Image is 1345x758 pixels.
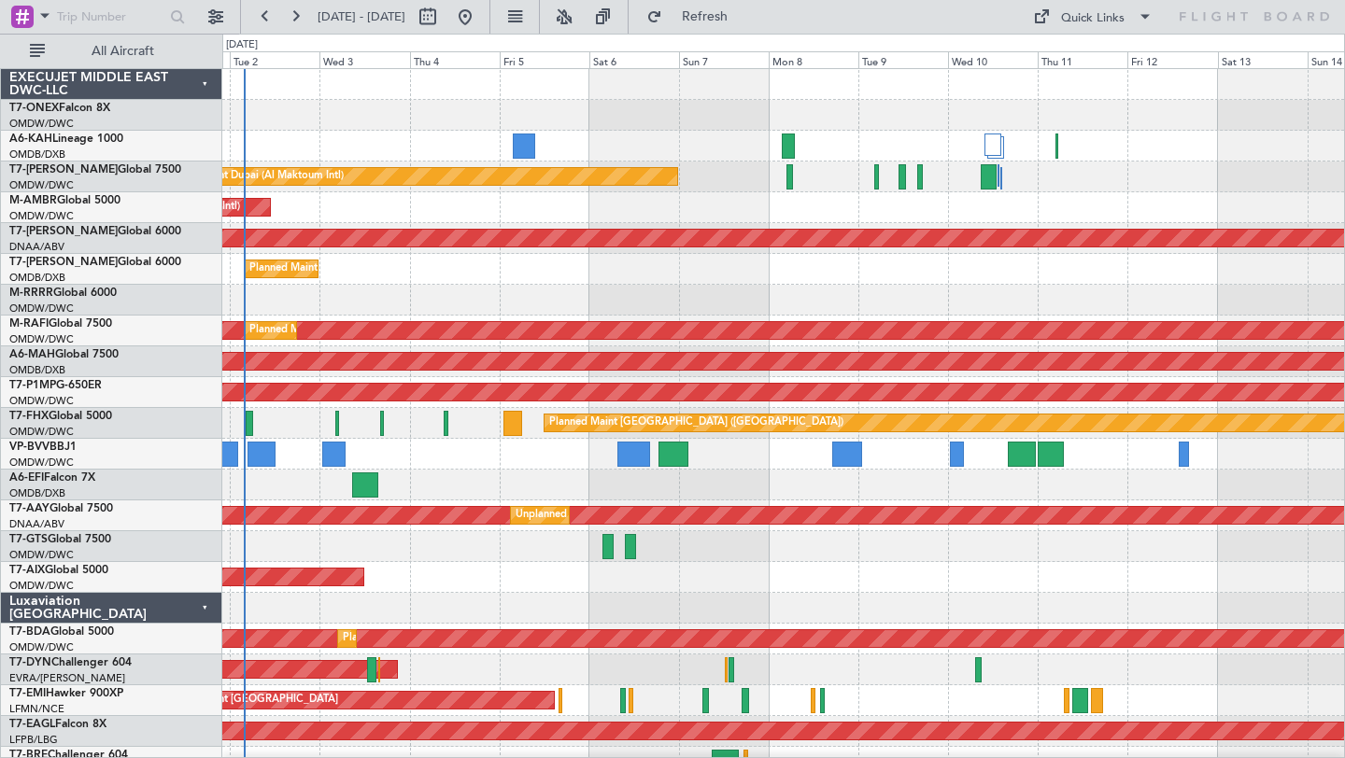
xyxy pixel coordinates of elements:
a: OMDB/DXB [9,363,65,377]
span: A6-EFI [9,472,44,484]
span: [DATE] - [DATE] [318,8,405,25]
span: T7-[PERSON_NAME] [9,164,118,175]
span: All Aircraft [49,45,197,58]
button: All Aircraft [21,36,203,66]
a: OMDW/DWC [9,456,74,470]
a: LFMN/NCE [9,702,64,716]
div: Planned Maint Dubai (Al Maktoum Intl) [160,162,344,190]
a: T7-FHXGlobal 5000 [9,411,112,422]
span: M-AMBR [9,195,57,206]
span: T7-EMI [9,688,46,699]
span: VP-BVV [9,442,50,453]
a: T7-EAGLFalcon 8X [9,719,106,730]
div: Tue 9 [858,51,948,68]
a: OMDW/DWC [9,178,74,192]
a: T7-AAYGlobal 7500 [9,503,113,514]
a: T7-ONEXFalcon 8X [9,103,110,114]
div: [DATE] [226,37,258,53]
span: M-RAFI [9,318,49,330]
a: A6-EFIFalcon 7X [9,472,95,484]
a: OMDW/DWC [9,425,74,439]
span: T7-DYN [9,657,51,668]
a: OMDW/DWC [9,640,74,654]
span: T7-ONEX [9,103,59,114]
a: OMDW/DWC [9,548,74,562]
span: T7-[PERSON_NAME] [9,226,118,237]
div: Planned Maint Dubai (Al Maktoum Intl) [249,316,433,344]
a: EVRA/[PERSON_NAME] [9,671,125,685]
div: Thu 11 [1038,51,1127,68]
div: Unplanned Maint [GEOGRAPHIC_DATA] (Al Maktoum Intl) [516,501,792,529]
a: T7-AIXGlobal 5000 [9,565,108,576]
span: Refresh [666,10,744,23]
div: Sat 6 [589,51,679,68]
span: T7-AAY [9,503,50,514]
div: Sat 13 [1218,51,1308,68]
a: OMDW/DWC [9,209,74,223]
a: T7-[PERSON_NAME]Global 6000 [9,257,181,268]
span: T7-FHX [9,411,49,422]
a: VP-BVVBBJ1 [9,442,77,453]
a: DNAA/ABV [9,517,64,531]
div: Planned Maint [GEOGRAPHIC_DATA] ([GEOGRAPHIC_DATA] Intl) [249,255,561,283]
a: OMDW/DWC [9,332,74,346]
div: Fri 12 [1127,51,1217,68]
a: T7-BDAGlobal 5000 [9,626,114,638]
span: T7-GTS [9,534,48,545]
a: T7-[PERSON_NAME]Global 7500 [9,164,181,175]
a: LFPB/LBG [9,733,58,747]
div: Fri 5 [500,51,589,68]
span: T7-[PERSON_NAME] [9,257,118,268]
a: M-RRRRGlobal 6000 [9,288,117,299]
a: OMDB/DXB [9,271,65,285]
span: A6-MAH [9,349,55,360]
span: T7-P1MP [9,380,56,391]
div: Thu 4 [410,51,500,68]
a: A6-MAHGlobal 7500 [9,349,119,360]
div: Sun 7 [679,51,769,68]
a: OMDB/DXB [9,147,65,161]
div: Tue 2 [230,51,319,68]
a: T7-[PERSON_NAME]Global 6000 [9,226,181,237]
div: Planned Maint Dubai (Al Maktoum Intl) [343,625,527,653]
div: Mon 8 [769,51,858,68]
span: T7-AIX [9,565,45,576]
input: Trip Number [57,3,164,31]
div: Wed 10 [948,51,1038,68]
a: A6-KAHLineage 1000 [9,133,123,145]
a: OMDW/DWC [9,117,74,131]
a: OMDB/DXB [9,486,65,500]
a: OMDW/DWC [9,394,74,408]
a: M-AMBRGlobal 5000 [9,195,120,206]
a: DNAA/ABV [9,240,64,254]
span: T7-BDA [9,626,50,638]
a: T7-P1MPG-650ER [9,380,102,391]
div: Planned Maint [GEOGRAPHIC_DATA] ([GEOGRAPHIC_DATA]) [549,409,843,437]
span: T7-EAGL [9,719,55,730]
button: Refresh [638,2,750,32]
a: OMDW/DWC [9,579,74,593]
a: T7-EMIHawker 900XP [9,688,123,699]
a: T7-GTSGlobal 7500 [9,534,111,545]
span: M-RRRR [9,288,53,299]
span: A6-KAH [9,133,52,145]
div: Quick Links [1061,9,1125,28]
a: M-RAFIGlobal 7500 [9,318,112,330]
button: Quick Links [1024,2,1162,32]
a: T7-DYNChallenger 604 [9,657,132,668]
div: Wed 3 [319,51,409,68]
a: OMDW/DWC [9,302,74,316]
div: Planned Maint [GEOGRAPHIC_DATA] [160,686,338,714]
